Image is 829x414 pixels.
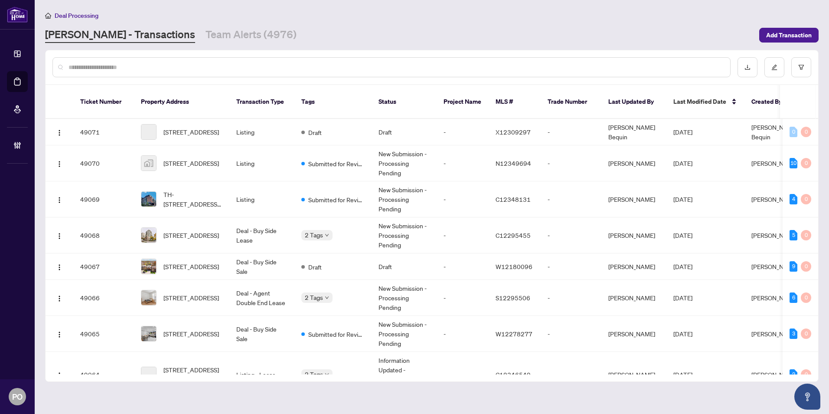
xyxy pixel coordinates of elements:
[229,217,294,253] td: Deal - Buy Side Lease
[73,280,134,316] td: 49066
[308,128,322,137] span: Draft
[738,57,757,77] button: download
[52,327,66,341] button: Logo
[496,263,532,270] span: W12180096
[56,295,63,302] img: Logo
[141,259,156,274] img: thumbnail-img
[764,57,784,77] button: edit
[766,28,812,42] span: Add Transaction
[751,159,798,167] span: [PERSON_NAME]
[163,329,219,338] span: [STREET_ADDRESS]
[141,228,156,243] img: thumbnail-img
[751,263,798,270] span: [PERSON_NAME]
[673,294,692,302] span: [DATE]
[56,372,63,379] img: Logo
[229,119,294,145] td: Listing
[308,195,365,204] span: Submitted for Review
[496,231,531,239] span: C12295455
[673,231,692,239] span: [DATE]
[56,161,63,168] img: Logo
[541,316,601,352] td: -
[372,181,437,217] td: New Submission - Processing Pending
[496,128,531,136] span: X12309297
[52,260,66,273] button: Logo
[294,85,372,119] th: Tags
[229,85,294,119] th: Transaction Type
[759,28,819,43] button: Add Transaction
[790,230,797,240] div: 5
[790,158,797,168] div: 10
[163,230,219,240] span: [STREET_ADDRESS]
[541,145,601,181] td: -
[163,190,222,209] span: TH-[STREET_ADDRESS][PERSON_NAME]
[141,326,156,341] img: thumbnail-img
[229,316,294,352] td: Deal - Buy Side Sale
[305,369,323,379] span: 2 Tags
[790,194,797,204] div: 4
[52,228,66,242] button: Logo
[801,329,811,339] div: 0
[229,181,294,217] td: Listing
[73,85,134,119] th: Ticket Number
[73,145,134,181] td: 49070
[52,368,66,381] button: Logo
[601,280,666,316] td: [PERSON_NAME]
[372,253,437,280] td: Draft
[489,85,541,119] th: MLS #
[801,158,811,168] div: 0
[744,64,751,70] span: download
[308,262,322,272] span: Draft
[141,192,156,207] img: thumbnail-img
[801,261,811,272] div: 0
[601,217,666,253] td: [PERSON_NAME]
[52,291,66,305] button: Logo
[541,280,601,316] td: -
[163,158,219,168] span: [STREET_ADDRESS]
[798,64,804,70] span: filter
[801,292,811,303] div: 0
[52,125,66,139] button: Logo
[437,253,489,280] td: -
[134,85,229,119] th: Property Address
[751,294,798,302] span: [PERSON_NAME]
[744,85,796,119] th: Created By
[163,293,219,302] span: [STREET_ADDRESS]
[437,316,489,352] td: -
[305,292,323,302] span: 2 Tags
[229,352,294,398] td: Listing - Lease
[73,217,134,253] td: 49068
[601,145,666,181] td: [PERSON_NAME]
[541,253,601,280] td: -
[541,181,601,217] td: -
[12,391,23,403] span: PO
[791,57,811,77] button: filter
[437,352,489,398] td: -
[163,365,222,384] span: [STREET_ADDRESS][PERSON_NAME]
[751,195,798,203] span: [PERSON_NAME]
[372,85,437,119] th: Status
[372,217,437,253] td: New Submission - Processing Pending
[52,192,66,206] button: Logo
[45,13,51,19] span: home
[437,85,489,119] th: Project Name
[7,7,28,23] img: logo
[673,195,692,203] span: [DATE]
[771,64,777,70] span: edit
[601,253,666,280] td: [PERSON_NAME]
[541,85,601,119] th: Trade Number
[790,369,797,380] div: 2
[308,159,365,168] span: Submitted for Review
[496,371,531,378] span: C12346549
[229,253,294,280] td: Deal - Buy Side Sale
[56,233,63,240] img: Logo
[790,329,797,339] div: 3
[308,329,365,339] span: Submitted for Review
[751,123,798,141] span: [PERSON_NAME] Bequin
[372,316,437,352] td: New Submission - Processing Pending
[56,331,63,338] img: Logo
[73,181,134,217] td: 49069
[206,27,297,43] a: Team Alerts (4976)
[601,119,666,145] td: [PERSON_NAME] Bequin
[56,197,63,204] img: Logo
[52,156,66,170] button: Logo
